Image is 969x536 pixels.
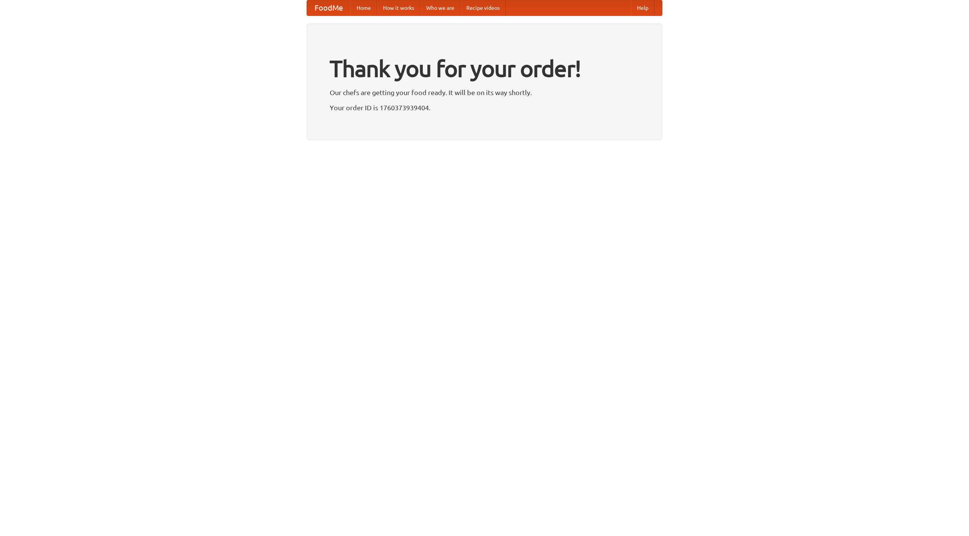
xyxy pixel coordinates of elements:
a: Recipe videos [460,0,506,16]
a: How it works [377,0,420,16]
p: Your order ID is 1760373939404. [330,102,639,113]
a: Who we are [420,0,460,16]
h1: Thank you for your order! [330,50,639,87]
p: Our chefs are getting your food ready. It will be on its way shortly. [330,87,639,98]
a: Help [631,0,654,16]
a: FoodMe [307,0,351,16]
a: Home [351,0,377,16]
